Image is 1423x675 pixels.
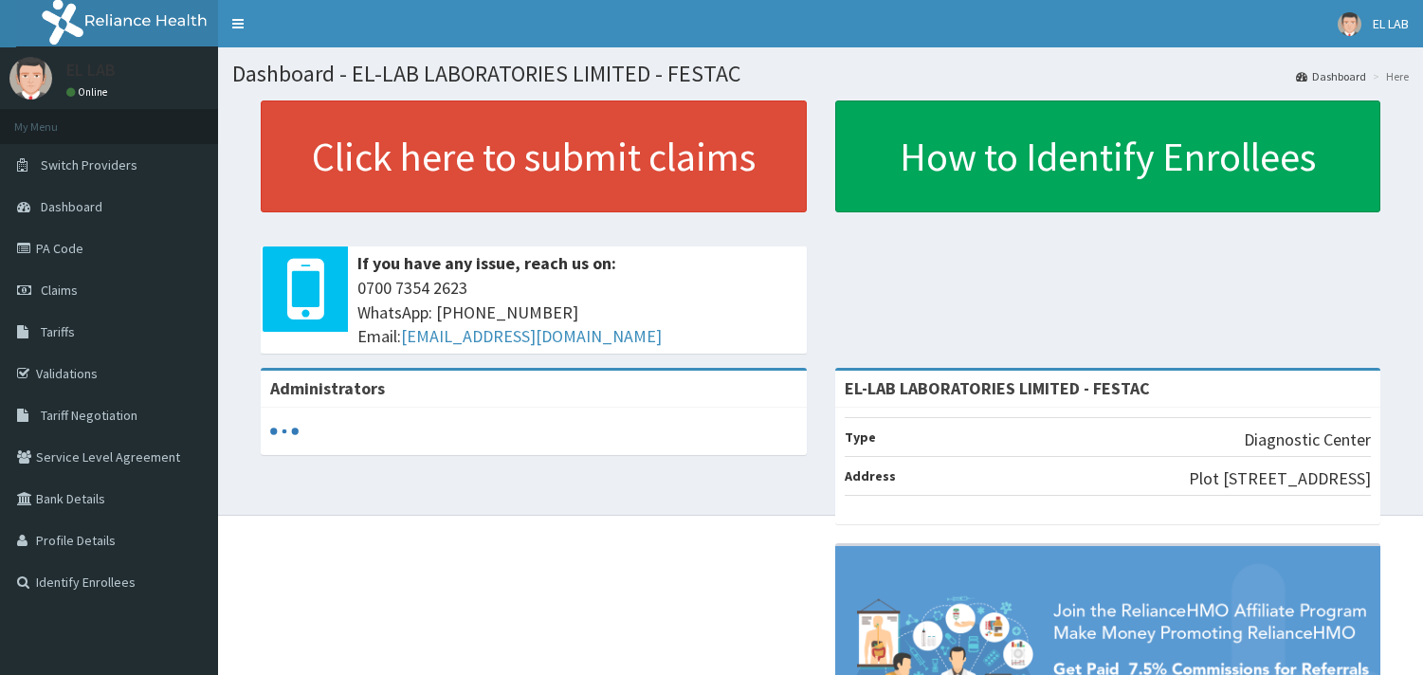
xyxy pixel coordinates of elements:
li: Here [1368,68,1409,84]
img: User Image [1338,12,1361,36]
span: Tariffs [41,323,75,340]
span: EL LAB [1373,15,1409,32]
a: Click here to submit claims [261,100,807,212]
b: Type [845,429,876,446]
svg: audio-loading [270,417,299,446]
a: [EMAIL_ADDRESS][DOMAIN_NAME] [401,325,662,347]
span: Tariff Negotiation [41,407,137,424]
img: User Image [9,57,52,100]
p: Plot [STREET_ADDRESS] [1189,466,1371,491]
strong: EL-LAB LABORATORIES LIMITED - FESTAC [845,377,1150,399]
b: If you have any issue, reach us on: [357,252,616,274]
p: Diagnostic Center [1244,428,1371,452]
span: Switch Providers [41,156,137,173]
b: Address [845,467,896,484]
span: Dashboard [41,198,102,215]
span: 0700 7354 2623 WhatsApp: [PHONE_NUMBER] Email: [357,276,797,349]
b: Administrators [270,377,385,399]
p: EL LAB [66,62,116,79]
a: Online [66,85,112,99]
span: Claims [41,282,78,299]
h1: Dashboard - EL-LAB LABORATORIES LIMITED - FESTAC [232,62,1409,86]
a: How to Identify Enrollees [835,100,1381,212]
a: Dashboard [1296,68,1366,84]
